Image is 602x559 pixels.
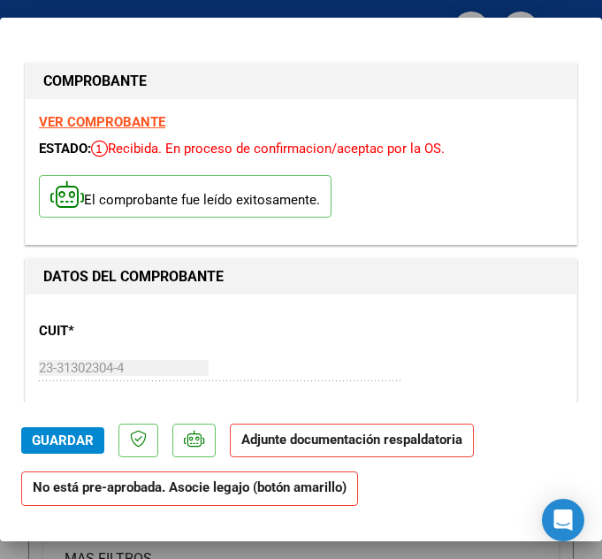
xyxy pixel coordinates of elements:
div: Open Intercom Messenger [542,499,584,541]
strong: Adjunte documentación respaldatoria [241,432,462,448]
button: Guardar [21,427,104,454]
strong: No está pre-aprobada. Asocie legajo (botón amarillo) [21,471,358,506]
span: Guardar [32,433,94,448]
p: El comprobante fue leído exitosamente. [39,175,331,218]
strong: DATOS DEL COMPROBANTE [43,268,224,285]
strong: COMPROBANTE [43,73,147,89]
span: ESTADO: [39,141,91,157]
p: CUIT [39,321,196,341]
span: Recibida. En proceso de confirmacion/aceptac por la OS. [91,141,445,157]
a: VER COMPROBANTE [39,114,165,130]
